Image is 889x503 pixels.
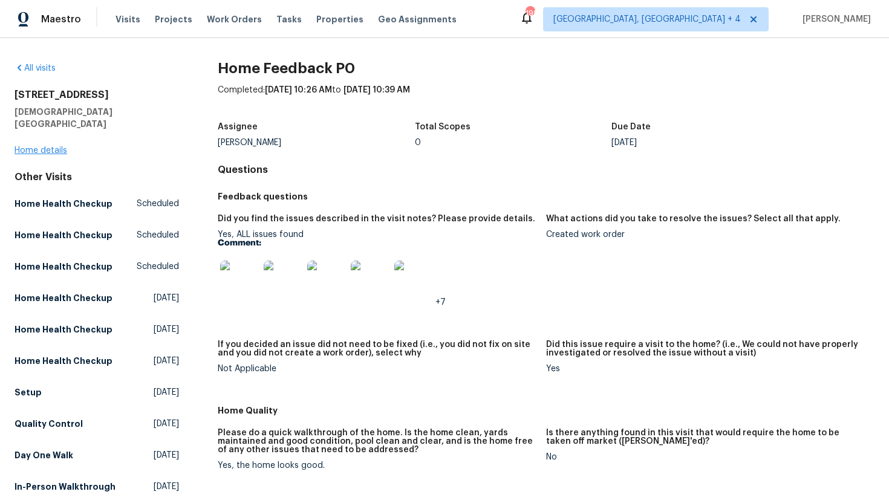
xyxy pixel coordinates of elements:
[15,224,179,246] a: Home Health CheckupScheduled
[344,86,410,94] span: [DATE] 10:39 AM
[546,453,865,461] div: No
[316,13,363,25] span: Properties
[154,355,179,367] span: [DATE]
[798,13,871,25] span: [PERSON_NAME]
[207,13,262,25] span: Work Orders
[218,404,874,417] h5: Home Quality
[218,62,874,74] h2: Home Feedback P0
[15,355,112,367] h5: Home Health Checkup
[15,198,112,210] h5: Home Health Checkup
[15,229,112,241] h5: Home Health Checkup
[15,418,83,430] h5: Quality Control
[218,230,536,307] div: Yes, ALL issues found
[15,171,179,183] div: Other Visits
[15,89,179,101] h2: [STREET_ADDRESS]
[15,323,112,336] h5: Home Health Checkup
[15,64,56,73] a: All visits
[15,413,179,435] a: Quality Control[DATE]
[154,481,179,493] span: [DATE]
[546,230,865,239] div: Created work order
[154,449,179,461] span: [DATE]
[611,123,651,131] h5: Due Date
[15,287,179,309] a: Home Health Checkup[DATE]
[15,381,179,403] a: Setup[DATE]
[218,429,536,454] h5: Please do a quick walkthrough of the home. Is the home clean, yards maintained and good condition...
[137,198,179,210] span: Scheduled
[15,386,42,398] h5: Setup
[218,84,874,115] div: Completed: to
[137,261,179,273] span: Scheduled
[15,292,112,304] h5: Home Health Checkup
[15,319,179,340] a: Home Health Checkup[DATE]
[415,123,471,131] h5: Total Scopes
[611,138,809,147] div: [DATE]
[15,193,179,215] a: Home Health CheckupScheduled
[218,138,415,147] div: [PERSON_NAME]
[553,13,741,25] span: [GEOGRAPHIC_DATA], [GEOGRAPHIC_DATA] + 4
[15,350,179,372] a: Home Health Checkup[DATE]
[137,229,179,241] span: Scheduled
[546,429,865,446] h5: Is there anything found in this visit that would require the home to be taken off market ([PERSON...
[218,461,536,470] div: Yes, the home looks good.
[154,386,179,398] span: [DATE]
[154,418,179,430] span: [DATE]
[15,261,112,273] h5: Home Health Checkup
[15,106,179,130] h5: [DEMOGRAPHIC_DATA][GEOGRAPHIC_DATA]
[415,138,612,147] div: 0
[15,256,179,277] a: Home Health CheckupScheduled
[15,476,179,498] a: In-Person Walkthrough[DATE]
[218,239,261,247] b: Comment:
[154,323,179,336] span: [DATE]
[378,13,457,25] span: Geo Assignments
[546,365,865,373] div: Yes
[41,13,81,25] span: Maestro
[218,164,874,176] h4: Questions
[435,298,446,307] span: +7
[15,146,67,155] a: Home details
[218,190,874,203] h5: Feedback questions
[218,215,535,223] h5: Did you find the issues described in the visit notes? Please provide details.
[526,7,534,19] div: 199
[116,13,140,25] span: Visits
[15,444,179,466] a: Day One Walk[DATE]
[546,215,841,223] h5: What actions did you take to resolve the issues? Select all that apply.
[276,15,302,24] span: Tasks
[265,86,332,94] span: [DATE] 10:26 AM
[155,13,192,25] span: Projects
[218,123,258,131] h5: Assignee
[154,292,179,304] span: [DATE]
[546,340,865,357] h5: Did this issue require a visit to the home? (i.e., We could not have properly investigated or res...
[218,340,536,357] h5: If you decided an issue did not need to be fixed (i.e., you did not fix on site and you did not c...
[218,365,536,373] div: Not Applicable
[15,449,73,461] h5: Day One Walk
[15,481,116,493] h5: In-Person Walkthrough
